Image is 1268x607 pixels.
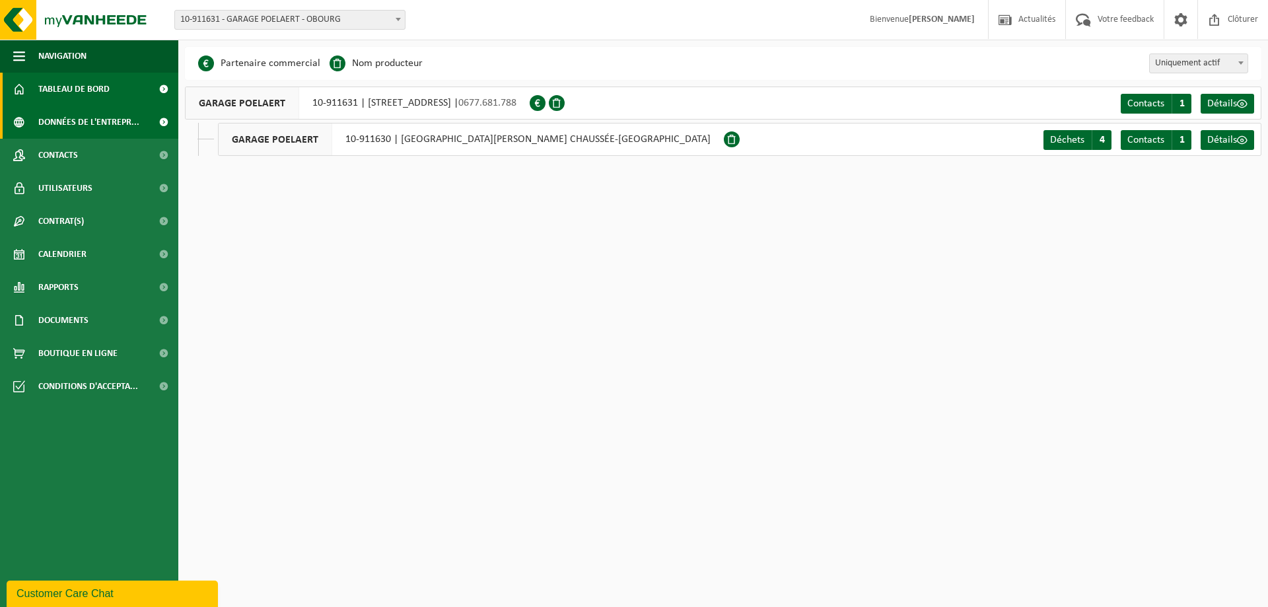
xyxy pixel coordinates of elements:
a: Contacts 1 [1121,130,1191,150]
span: Calendrier [38,238,87,271]
span: GARAGE POELAERT [186,87,299,119]
span: GARAGE POELAERT [219,124,332,155]
span: Navigation [38,40,87,73]
span: 1 [1172,130,1191,150]
a: Détails [1201,94,1254,114]
strong: [PERSON_NAME] [909,15,975,24]
span: Détails [1207,98,1237,109]
span: Détails [1207,135,1237,145]
span: 1 [1172,94,1191,114]
span: 0677.681.788 [458,98,516,108]
span: 10-911631 - GARAGE POELAERT - OBOURG [174,10,405,30]
span: Rapports [38,271,79,304]
span: Documents [38,304,88,337]
span: Contrat(s) [38,205,84,238]
span: 4 [1092,130,1111,150]
span: Utilisateurs [38,172,92,205]
a: Contacts 1 [1121,94,1191,114]
div: 10-911630 | [GEOGRAPHIC_DATA][PERSON_NAME] CHAUSSÉE-[GEOGRAPHIC_DATA] [218,123,724,156]
span: Contacts [1127,98,1164,109]
span: Données de l'entrepr... [38,106,139,139]
li: Partenaire commercial [198,54,320,73]
span: 10-911631 - GARAGE POELAERT - OBOURG [175,11,405,29]
span: Boutique en ligne [38,337,118,370]
li: Nom producteur [330,54,423,73]
span: Conditions d'accepta... [38,370,138,403]
a: Déchets 4 [1043,130,1111,150]
span: Contacts [1127,135,1164,145]
span: Contacts [38,139,78,172]
span: Uniquement actif [1149,54,1248,73]
span: Déchets [1050,135,1084,145]
iframe: chat widget [7,578,221,607]
a: Détails [1201,130,1254,150]
div: 10-911631 | [STREET_ADDRESS] | [185,87,530,120]
span: Tableau de bord [38,73,110,106]
span: Uniquement actif [1150,54,1248,73]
